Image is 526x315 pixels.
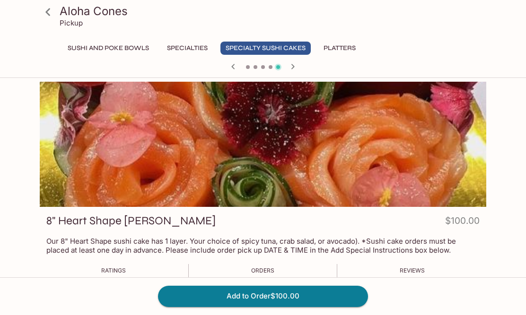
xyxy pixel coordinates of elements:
p: - [101,276,126,285]
p: Pickup [60,18,83,27]
span: Reviews [400,267,425,274]
span: Ratings [101,267,126,274]
button: Sushi and Poke Bowls [62,42,154,55]
h3: Aloha Cones [60,4,482,18]
button: Specialty Sushi Cakes [220,42,311,55]
p: 0 [400,276,425,285]
div: 8" Heart Shape Sushi Cake [40,82,486,207]
button: Platters [318,42,361,55]
button: Add to Order$100.00 [158,286,368,306]
span: Orders [251,267,274,274]
h4: $100.00 [445,213,480,232]
p: Our 8" Heart Shape sushi cake has 1 layer. Your choice of spicy tuna, crab salad, or avocado). *S... [46,237,480,255]
button: Specialties [162,42,213,55]
h3: 8" Heart Shape [PERSON_NAME] [46,213,216,228]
